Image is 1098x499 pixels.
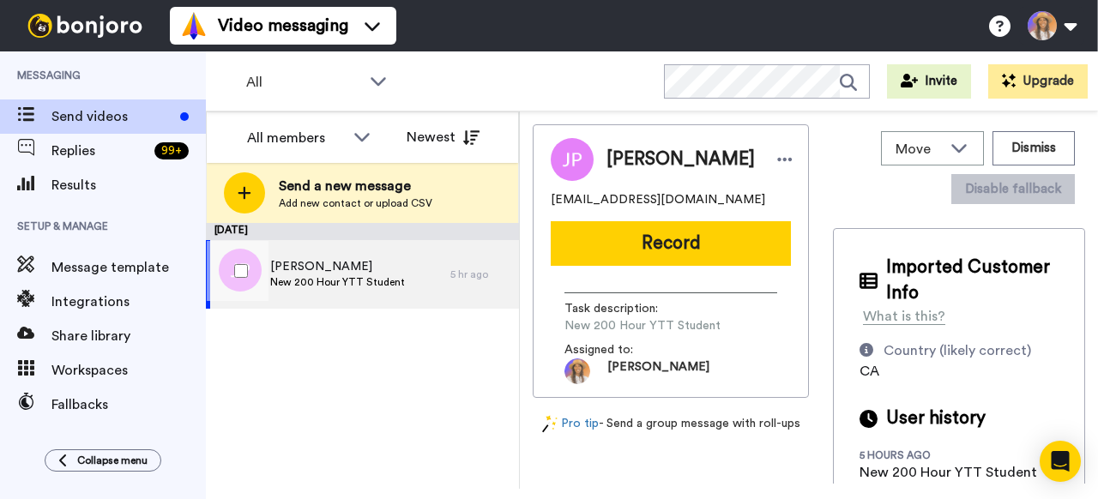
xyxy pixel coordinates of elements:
[51,292,206,312] span: Integrations
[551,191,765,208] span: [EMAIL_ADDRESS][DOMAIN_NAME]
[51,141,148,161] span: Replies
[860,462,1037,483] div: New 200 Hour YTT Student
[606,147,755,172] span: [PERSON_NAME]
[51,106,173,127] span: Send videos
[206,223,519,240] div: [DATE]
[533,415,809,433] div: - Send a group message with roll-ups
[542,415,558,433] img: magic-wand.svg
[51,175,206,195] span: Results
[246,72,361,93] span: All
[884,340,1031,361] div: Country (likely correct)
[270,258,405,275] span: [PERSON_NAME]
[279,176,432,196] span: Send a new message
[564,341,685,358] span: Assigned to:
[860,364,879,378] span: CA
[887,64,971,99] button: Invite
[886,406,986,431] span: User history
[863,306,945,327] div: What is this?
[564,358,590,384] img: a3382300-4154-4a20-a4c5-c030e4290418-1715966153.jpg
[180,12,208,39] img: vm-color.svg
[51,257,206,278] span: Message template
[551,221,791,266] button: Record
[542,415,599,433] a: Pro tip
[988,64,1088,99] button: Upgrade
[51,394,206,415] span: Fallbacks
[247,128,345,148] div: All members
[394,120,492,154] button: Newest
[860,448,971,462] div: 5 hours ago
[992,131,1075,165] button: Dismiss
[51,326,206,346] span: Share library
[564,317,727,334] span: New 200 Hour YTT Student
[218,14,348,38] span: Video messaging
[886,255,1059,306] span: Imported Customer Info
[21,14,149,38] img: bj-logo-header-white.svg
[279,196,432,210] span: Add new contact or upload CSV
[564,300,685,317] span: Task description :
[45,449,161,472] button: Collapse menu
[450,268,510,281] div: 5 hr ago
[77,454,148,467] span: Collapse menu
[270,275,405,289] span: New 200 Hour YTT Student
[154,142,189,159] div: 99 +
[951,174,1075,204] button: Disable fallback
[51,360,206,381] span: Workspaces
[551,138,594,181] img: Image of Julia Price
[896,139,942,159] span: Move
[1040,441,1081,482] div: Open Intercom Messenger
[607,358,709,384] span: [PERSON_NAME]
